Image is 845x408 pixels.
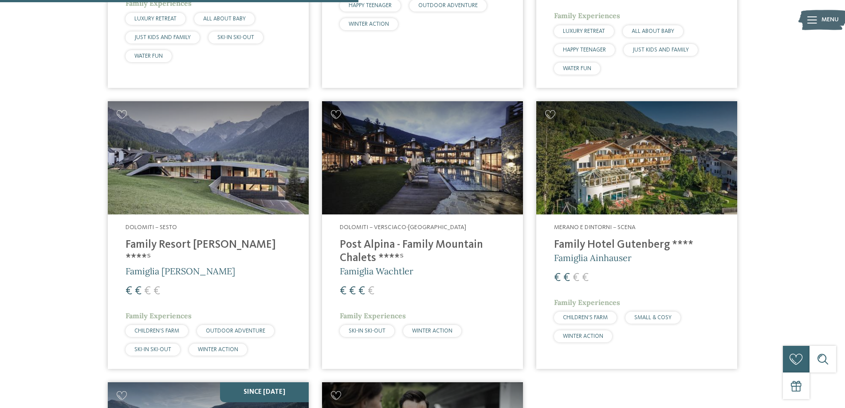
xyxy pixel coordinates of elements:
span: CHILDREN’S FARM [563,315,608,321]
span: SKI-IN SKI-OUT [349,328,385,334]
span: SKI-IN SKI-OUT [134,347,171,353]
span: WINTER ACTION [349,21,389,27]
span: SKI-IN SKI-OUT [217,35,254,40]
span: ALL ABOUT BABY [632,28,674,34]
span: € [573,272,579,284]
span: € [358,285,365,297]
span: Dolomiti – Versciaco-[GEOGRAPHIC_DATA] [340,224,466,230]
span: Family Experiences [554,298,620,307]
span: € [554,272,561,284]
span: Famiglia [PERSON_NAME] [126,265,235,277]
img: Family Resort Rainer ****ˢ [108,101,309,214]
img: Family Hotel Gutenberg **** [536,101,737,214]
span: € [135,285,141,297]
span: WINTER ACTION [198,347,238,353]
span: WINTER ACTION [412,328,452,334]
span: WATER FUN [134,53,163,59]
a: Cercate un hotel per famiglie? Qui troverete solo i migliori! Dolomiti – Sesto Family Resort [PER... [108,101,309,369]
a: Cercate un hotel per famiglie? Qui troverete solo i migliori! Dolomiti – Versciaco-[GEOGRAPHIC_DA... [322,101,523,369]
span: € [349,285,356,297]
span: JUST KIDS AND FAMILY [134,35,191,40]
span: CHILDREN’S FARM [134,328,179,334]
span: LUXURY RETREAT [563,28,605,34]
span: WINTER ACTION [563,333,603,339]
span: Merano e dintorni – Scena [554,224,636,230]
span: € [582,272,589,284]
span: Famiglia Ainhauser [554,252,632,263]
img: Post Alpina - Family Mountain Chalets ****ˢ [322,101,523,214]
span: € [563,272,570,284]
span: Famiglia Wachtler [340,265,413,277]
span: OUTDOOR ADVENTURE [206,328,265,334]
h4: Family Resort [PERSON_NAME] ****ˢ [126,238,291,265]
span: LUXURY RETREAT [134,16,177,22]
span: € [340,285,346,297]
span: € [144,285,151,297]
span: ALL ABOUT BABY [203,16,246,22]
span: € [126,285,132,297]
h4: Post Alpina - Family Mountain Chalets ****ˢ [340,238,505,265]
span: HAPPY TEENAGER [563,47,606,53]
span: HAPPY TEENAGER [349,3,392,8]
a: Cercate un hotel per famiglie? Qui troverete solo i migliori! Merano e dintorni – Scena Family Ho... [536,101,737,369]
h4: Family Hotel Gutenberg **** [554,238,719,252]
span: € [368,285,374,297]
span: Family Experiences [126,311,192,320]
span: Family Experiences [340,311,406,320]
span: JUST KIDS AND FAMILY [633,47,689,53]
span: € [153,285,160,297]
span: Family Experiences [554,11,620,20]
span: Dolomiti – Sesto [126,224,177,230]
span: WATER FUN [563,66,591,71]
span: OUTDOOR ADVENTURE [418,3,478,8]
span: SMALL & COSY [634,315,672,321]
